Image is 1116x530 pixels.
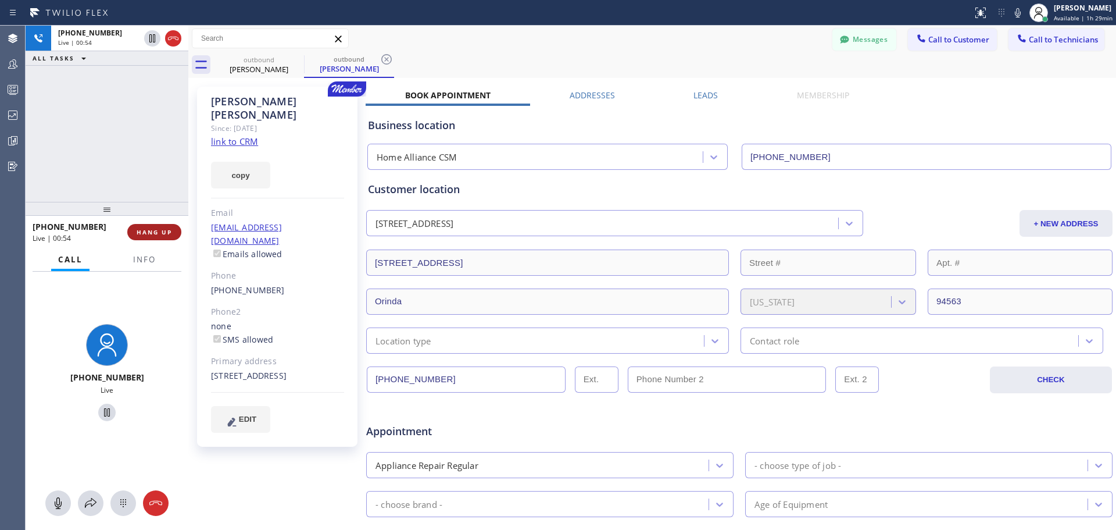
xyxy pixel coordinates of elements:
div: - choose type of job - [754,458,841,472]
button: Mute [45,490,71,516]
a: [EMAIL_ADDRESS][DOMAIN_NAME] [211,222,282,246]
div: [PERSON_NAME] [305,63,393,74]
label: Membership [797,90,849,101]
button: Open dialpad [110,490,136,516]
input: Address [366,250,729,276]
span: Live [101,385,113,395]
button: Open directory [78,490,103,516]
label: Emails allowed [211,248,282,259]
div: none [211,320,344,347]
span: EDIT [239,415,256,424]
input: Street # [741,250,916,276]
button: EDIT [211,406,270,433]
a: [PHONE_NUMBER] [211,284,285,296]
span: Appointment [366,424,613,439]
button: Messages [832,29,896,51]
div: [PERSON_NAME] [PERSON_NAME] [211,95,344,122]
span: Available | 1h 29min [1054,14,1113,22]
input: Phone Number [742,144,1111,170]
button: Hang up [143,490,169,516]
a: link to CRM [211,136,258,147]
button: Hold Customer [98,404,116,421]
div: Age of Equipment [754,497,828,511]
span: [PHONE_NUMBER] [70,372,144,383]
div: [PERSON_NAME] [1054,3,1113,13]
input: Ext. [575,367,618,393]
div: Location type [375,334,431,347]
span: ALL TASKS [33,54,74,62]
button: Call to Customer [908,29,997,51]
div: [STREET_ADDRESS] [375,217,453,230]
div: Gail Mead [305,52,393,77]
label: Addresses [570,90,615,101]
div: Home Alliance CSM [377,151,457,164]
div: Email [211,207,344,220]
div: Appliance Repair Regular [375,458,478,472]
button: HANG UP [127,224,181,240]
div: outbound [215,55,303,64]
input: Ext. 2 [835,367,879,393]
div: Since: [DATE] [211,122,344,135]
button: copy [211,162,270,188]
input: Phone Number 2 [628,367,827,393]
input: City [366,289,729,315]
label: SMS allowed [211,334,273,345]
button: Hold Customer [144,30,160,47]
span: Info [133,254,156,265]
div: Phone [211,269,344,283]
input: Apt. # [928,250,1113,276]
div: Phone2 [211,305,344,319]
input: ZIP [928,289,1113,315]
span: HANG UP [137,228,172,236]
button: + NEW ADDRESS [1020,210,1113,237]
div: Customer location [368,182,1111,197]
button: Mute [1010,5,1026,21]
input: Emails allowed [213,250,221,257]
span: Live | 00:54 [33,233,71,243]
button: CHECK [990,367,1112,393]
span: [PHONE_NUMBER] [33,221,106,232]
button: Info [126,248,163,271]
div: Business location [368,118,1111,133]
div: outbound [305,55,393,63]
span: [PHONE_NUMBER] [58,28,122,38]
div: Contact role [750,334,799,347]
div: [STREET_ADDRESS] [211,369,344,383]
span: Call [58,254,83,265]
button: Call to Technicians [1008,29,1104,51]
div: Primary address [211,355,344,368]
input: Search [192,29,348,48]
input: Phone Number [367,367,566,393]
div: Gail Mead [215,52,303,78]
div: - choose brand - [375,497,442,511]
button: ALL TASKS [26,51,98,65]
span: Live | 00:54 [58,38,92,47]
input: SMS allowed [213,335,221,343]
div: [PERSON_NAME] [215,64,303,74]
label: Leads [693,90,718,101]
button: Hang up [165,30,181,47]
label: Book Appointment [405,90,491,101]
button: Call [51,248,90,271]
span: Call to Customer [928,34,989,45]
span: Call to Technicians [1029,34,1098,45]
